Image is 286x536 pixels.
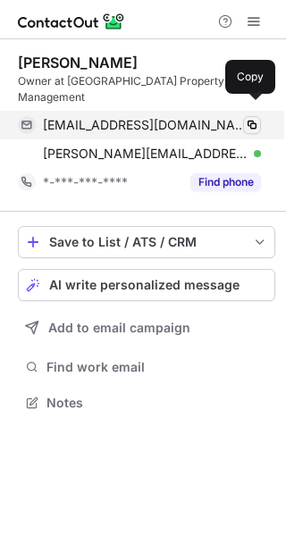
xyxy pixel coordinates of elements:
[46,395,268,411] span: Notes
[43,117,248,133] span: [EMAIL_ADDRESS][DOMAIN_NAME]
[46,359,268,375] span: Find work email
[43,146,248,162] span: [PERSON_NAME][EMAIL_ADDRESS][DOMAIN_NAME]
[48,321,190,335] span: Add to email campaign
[18,11,125,32] img: ContactOut v5.3.10
[18,54,138,71] div: [PERSON_NAME]
[18,73,275,105] div: Owner at [GEOGRAPHIC_DATA] Property Management
[49,235,244,249] div: Save to List / ATS / CRM
[190,173,261,191] button: Reveal Button
[18,390,275,415] button: Notes
[18,226,275,258] button: save-profile-one-click
[18,312,275,344] button: Add to email campaign
[18,355,275,380] button: Find work email
[49,278,240,292] span: AI write personalized message
[18,269,275,301] button: AI write personalized message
